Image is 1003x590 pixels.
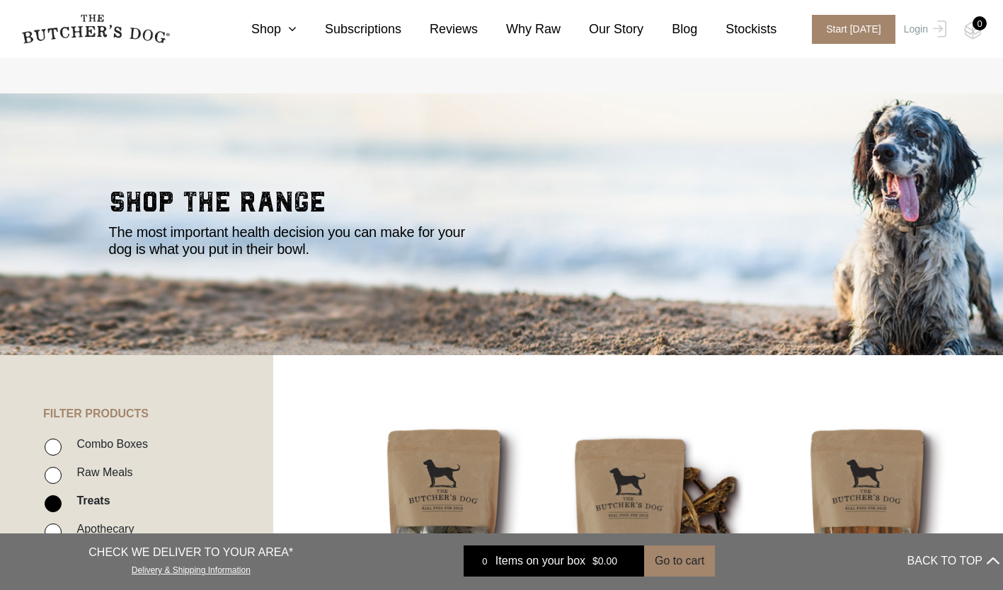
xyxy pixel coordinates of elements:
[223,20,297,39] a: Shop
[643,20,697,39] a: Blog
[561,20,643,39] a: Our Story
[69,491,110,510] label: Treats
[907,544,999,578] button: BACK TO TOP
[798,15,900,44] a: Start [DATE]
[592,555,598,567] span: $
[69,519,134,538] label: Apothecary
[109,188,895,224] h2: shop the range
[964,21,982,40] img: TBD_Cart-Empty.png
[297,20,401,39] a: Subscriptions
[644,545,715,577] button: Go to cart
[69,434,148,453] label: Combo Boxes
[132,562,251,575] a: Delivery & Shipping Information
[109,224,484,258] p: The most important health decision you can make for your dog is what you put in their bowl.
[592,555,617,567] bdi: 0.00
[495,553,585,569] span: Items on your box
[464,545,644,577] a: 0 Items on your box $0.00
[900,15,946,44] a: Login
[812,15,895,44] span: Start [DATE]
[69,463,132,482] label: Raw Meals
[478,20,561,39] a: Why Raw
[88,544,293,561] p: CHECK WE DELIVER TO YOUR AREA*
[401,20,478,39] a: Reviews
[973,16,987,30] div: 0
[697,20,776,39] a: Stockists
[474,554,495,568] div: 0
